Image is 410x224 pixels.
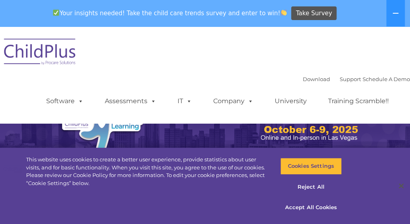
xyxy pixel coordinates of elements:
a: Assessments [97,93,164,109]
a: Take Survey [291,6,337,20]
font: | [303,76,410,82]
button: Accept All Cookies [280,199,342,216]
span: Your insights needed! Take the child care trends survey and enter to win! [50,5,290,21]
span: Take Survey [296,6,332,20]
button: Cookies Settings [280,158,342,175]
a: IT [169,93,200,109]
a: Software [38,93,92,109]
div: This website uses cookies to create a better user experience, provide statistics about user visit... [26,156,268,187]
button: Reject All [280,179,342,195]
a: Support [340,76,361,82]
a: University [267,93,315,109]
img: 👏 [281,10,287,16]
a: Company [205,93,261,109]
button: Close [392,177,410,195]
img: ✅ [53,10,59,16]
a: Download [303,76,330,82]
a: Schedule A Demo [363,76,410,82]
a: Training Scramble!! [320,93,397,109]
